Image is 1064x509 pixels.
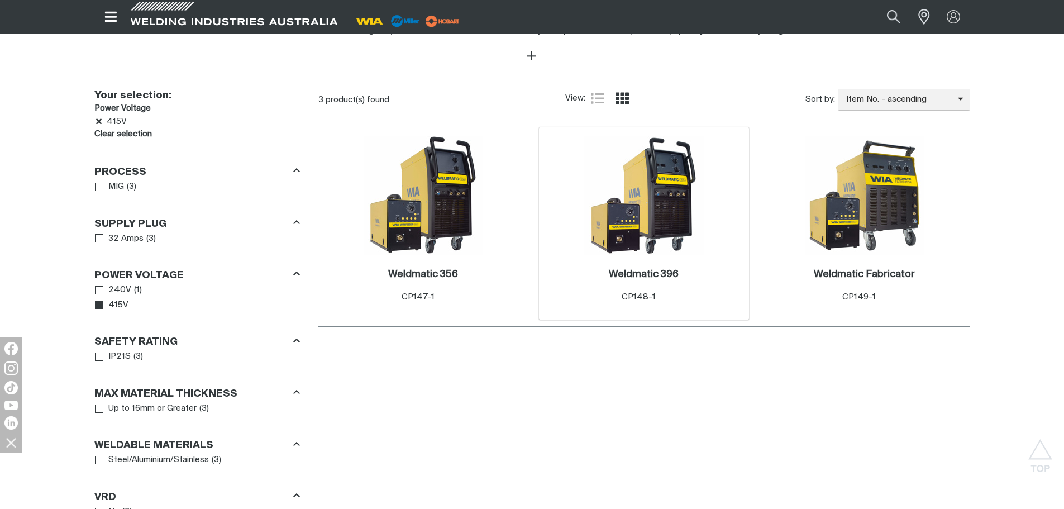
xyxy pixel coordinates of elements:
span: MIG [108,180,124,193]
span: ( 3 ) [133,350,143,363]
a: Clear filters selection [94,128,152,141]
div: Supply Plug [94,216,300,231]
span: ( 3 ) [212,454,221,467]
h2: Your selection: [94,89,295,102]
input: Product name or item number... [860,4,912,30]
h3: Power Voltage [94,269,184,282]
h3: Supply Plug [94,218,166,231]
img: TikTok [4,381,18,394]
img: Instagram [4,361,18,375]
span: CP149-1 [842,293,876,301]
h3: Max Material Thickness [94,388,237,401]
span: ( 3 ) [146,232,156,245]
span: ( 1 ) [134,284,142,297]
a: 415V [95,298,129,313]
span: ( 3 ) [199,402,209,415]
a: Remove 415V [95,117,103,126]
img: Facebook [4,342,18,355]
div: VRD [94,489,300,504]
section: Product list controls [318,85,970,114]
span: 240V [108,284,131,297]
span: Steel/Aluminium/Stainless [108,454,209,467]
a: List view [591,92,604,105]
li: 415V [94,115,300,128]
a: 32 Amps [95,231,144,246]
h2: Weldmatic 396 [609,269,679,279]
img: YouTube [4,401,18,410]
span: 415V [107,116,127,127]
ul: Supply Plug [95,231,299,246]
ul: Weldable Materials [95,453,299,468]
ul: Power Voltage [95,283,299,312]
span: CP148-1 [622,293,656,301]
ul: Process [95,179,299,194]
a: Weldmatic 396 [609,268,679,281]
span: CP147-1 [402,293,435,301]
img: Weldmatic 356 [364,136,483,255]
ul: Max Material Thickness [95,401,299,416]
a: MIG [95,179,125,194]
div: Weldable Materials [94,437,300,453]
a: Weldmatic 356 [388,268,458,281]
h3: Power Voltage [94,102,300,115]
span: IP21S [108,350,131,363]
h2: Weldmatic 356 [388,269,458,279]
button: Scroll to top [1028,439,1053,464]
h3: Weldable Materials [94,439,213,452]
img: LinkedIn [4,416,18,430]
span: Sort by: [805,93,835,106]
a: Steel/Aluminium/Stainless [95,453,209,468]
h3: Process [94,166,146,179]
ul: Safety Rating [95,349,299,364]
div: Safety Rating [94,334,300,349]
span: View: [565,92,585,105]
div: 3 [318,94,566,106]
a: Weldmatic Fabricator [814,268,915,281]
a: IP21S [95,349,131,364]
span: Up to 16mm or Greater [108,402,197,415]
button: Search products [875,4,913,30]
h3: Safety Rating [94,336,178,349]
a: 240V [95,283,132,298]
a: miller [422,17,463,25]
div: Process [94,164,300,179]
span: product(s) found [326,96,389,104]
span: 32 Amps [108,232,144,245]
span: Item No. - ascending [838,93,958,106]
span: ( 3 ) [127,180,136,193]
h3: VRD [94,491,116,504]
img: miller [422,13,463,30]
a: Up to 16mm or Greater [95,401,197,416]
h2: Weldmatic Fabricator [814,269,915,279]
div: Max Material Thickness [94,386,300,401]
div: Power Voltage [94,268,300,283]
img: Weldmatic Fabricator [805,136,924,255]
span: 415V [108,299,128,312]
img: hide socials [2,433,21,452]
img: Weldmatic 396 [584,136,704,255]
